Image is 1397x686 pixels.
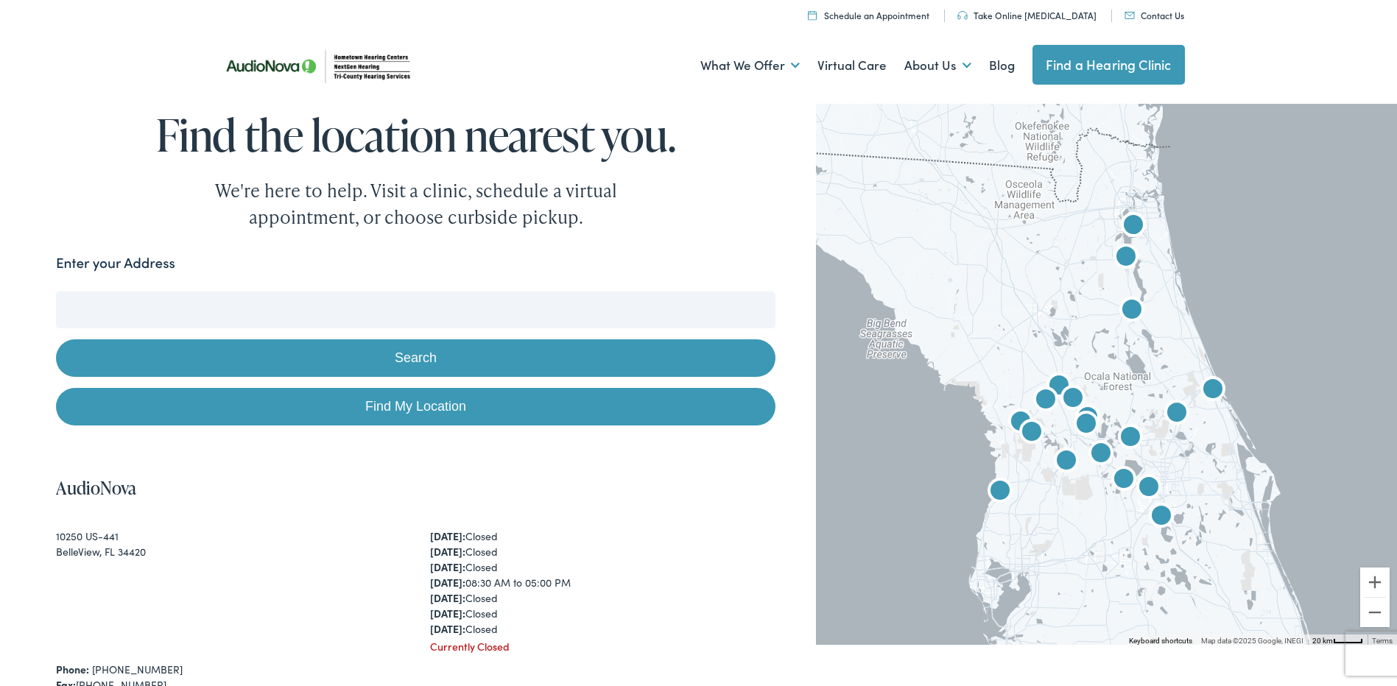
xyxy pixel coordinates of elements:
div: BelleView, FL 34420 [56,544,401,559]
button: Zoom in [1360,567,1390,597]
button: Zoom out [1360,598,1390,627]
div: Tri-County Hearing Services by AudioNova [982,475,1018,510]
a: Schedule an Appointment [808,9,929,21]
span: 20 km [1312,637,1333,645]
img: utility icon [808,10,817,20]
div: AudioNova [1083,437,1119,473]
a: AudioNova [56,475,136,500]
div: AudioNova [1028,383,1063,419]
input: Enter your address or zip code [56,291,775,328]
div: Closed Closed Closed 08:30 AM to 05:00 PM Closed Closed Closed [430,528,775,637]
button: Keyboard shortcuts [1129,636,1192,646]
a: About Us [904,38,971,93]
button: Search [56,339,775,377]
img: utility icon [1125,12,1135,19]
a: What We Offer [700,38,800,93]
a: Blog [989,38,1015,93]
div: AudioNova [1003,406,1038,441]
strong: [DATE]: [430,575,465,590]
a: Find a Hearing Clinic [1032,45,1185,85]
strong: [DATE]: [430,559,465,574]
strong: [DATE]: [430,528,465,543]
button: Map Scale: 20 km per 37 pixels [1308,634,1368,645]
h1: Find the location nearest you. [56,110,775,159]
div: AudioNova [1055,382,1091,417]
a: Take Online [MEDICAL_DATA] [957,9,1097,21]
div: AudioNova [1108,241,1144,276]
strong: [DATE]: [430,590,465,605]
div: Tri-County Hearing Services by AudioNova [1041,369,1077,405]
strong: [DATE]: [430,621,465,636]
div: AudioNova [1049,445,1084,480]
div: AudioNova [1159,397,1194,432]
a: Open this area in Google Maps (opens a new window) [820,626,868,645]
div: NextGen Hearing by AudioNova [1116,209,1151,244]
img: utility icon [957,11,968,20]
a: Contact Us [1125,9,1184,21]
div: Hometown Hearing by AudioNova [1195,373,1231,409]
div: 10250 US-441 [56,528,401,544]
strong: [DATE]: [430,544,465,559]
a: [PHONE_NUMBER] [92,662,183,676]
strong: [DATE]: [430,606,465,620]
div: Tri-County Hearing Services by AudioNova [1106,463,1141,498]
a: Virtual Care [817,38,887,93]
div: AudioNova [1069,408,1104,443]
div: AudioNova [1113,421,1148,456]
div: Tri-County Hearing Services by AudioNova [1014,416,1049,451]
div: Currently Closed [430,639,775,654]
strong: Phone: [56,662,89,676]
span: Map data ©2025 Google, INEGI [1201,637,1303,645]
div: AudioNova [1144,500,1179,535]
img: Google [820,626,868,645]
div: We're here to help. Visit a clinic, schedule a virtual appointment, or choose curbside pickup. [180,177,652,230]
a: Find My Location [56,388,775,425]
div: AudioNova [1070,401,1105,436]
div: AudioNova [1131,471,1166,506]
div: NextGen Hearing by AudioNova [1114,294,1150,329]
label: Enter your Address [56,252,175,274]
